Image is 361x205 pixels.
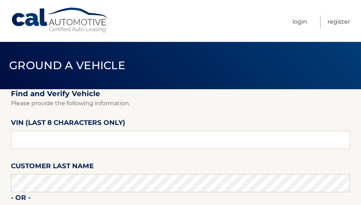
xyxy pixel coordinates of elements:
label: VIN (last 8 characters only) [11,117,125,131]
a: Register [327,16,350,28]
span: Ground a Vehicle [9,59,125,72]
label: Customer Last Name [11,161,94,174]
a: Cal Automotive [11,7,109,33]
p: Please provide the following information. [11,98,350,109]
h2: Find and Verify Vehicle [11,89,350,98]
a: Login [293,16,307,28]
